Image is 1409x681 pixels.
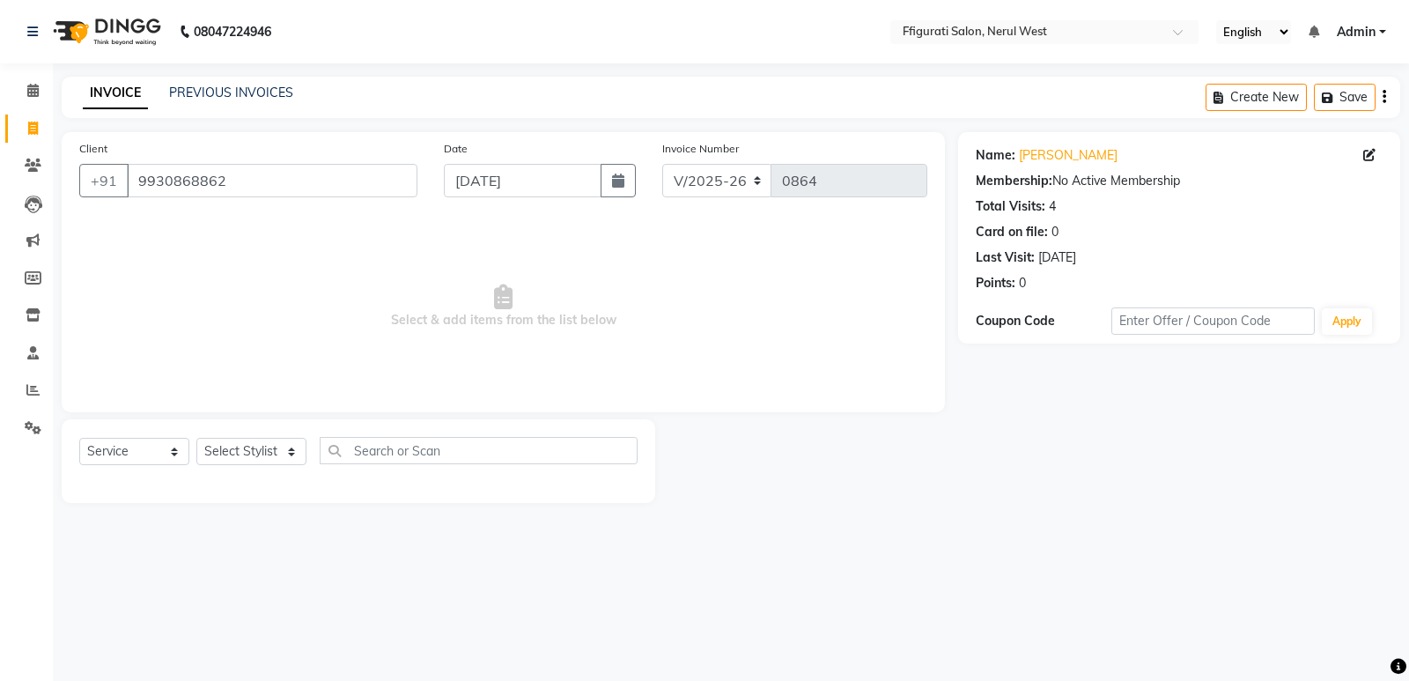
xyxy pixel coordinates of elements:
div: 0 [1019,274,1026,292]
button: Save [1314,84,1376,111]
span: Select & add items from the list below [79,218,927,395]
span: Admin [1337,23,1376,41]
div: Name: [976,146,1015,165]
div: Card on file: [976,223,1048,241]
button: Create New [1206,84,1307,111]
a: PREVIOUS INVOICES [169,85,293,100]
div: 4 [1049,197,1056,216]
input: Search or Scan [320,437,638,464]
button: +91 [79,164,129,197]
label: Client [79,141,107,157]
label: Date [444,141,468,157]
a: [PERSON_NAME] [1019,146,1118,165]
input: Enter Offer / Coupon Code [1111,307,1315,335]
input: Search by Name/Mobile/Email/Code [127,164,417,197]
a: INVOICE [83,78,148,109]
img: logo [45,7,166,56]
button: Apply [1322,308,1372,335]
div: Total Visits: [976,197,1045,216]
div: No Active Membership [976,172,1383,190]
div: Coupon Code [976,312,1111,330]
b: 08047224946 [194,7,271,56]
label: Invoice Number [662,141,739,157]
div: Points: [976,274,1015,292]
div: 0 [1051,223,1059,241]
div: [DATE] [1038,248,1076,267]
div: Last Visit: [976,248,1035,267]
div: Membership: [976,172,1052,190]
